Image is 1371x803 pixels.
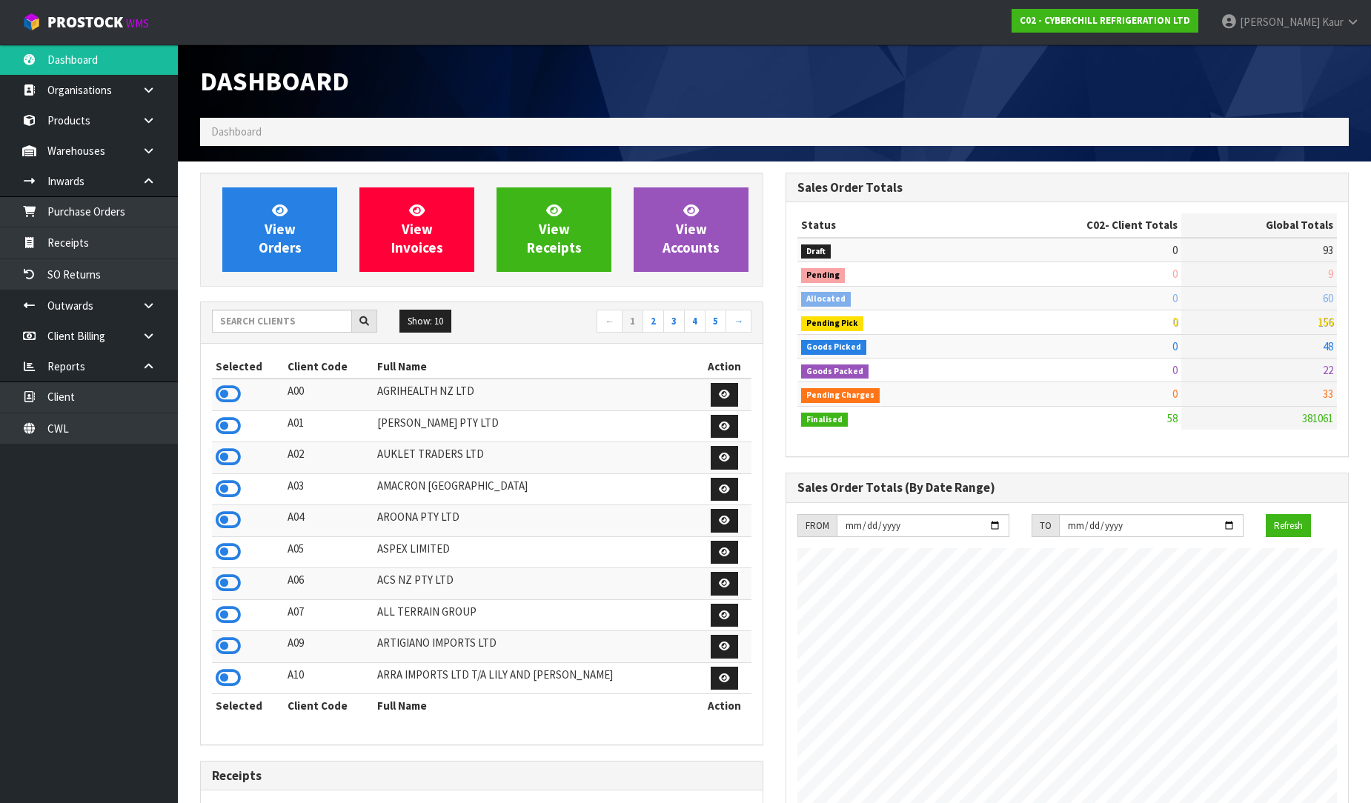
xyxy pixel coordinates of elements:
[1172,267,1178,281] span: 0
[1240,15,1320,29] span: [PERSON_NAME]
[726,310,751,333] a: →
[1323,243,1333,257] span: 93
[374,442,697,474] td: AUKLET TRADERS LTD
[801,413,848,427] span: Finalised
[1328,267,1333,281] span: 9
[22,13,41,31] img: cube-alt.png
[1181,213,1337,237] th: Global Totals
[284,505,374,537] td: A04
[374,379,697,410] td: AGRIHEALTH NZ LTD
[634,187,748,272] a: ViewAccounts
[374,355,697,379] th: Full Name
[801,316,863,331] span: Pending Pick
[1172,363,1178,377] span: 0
[284,473,374,505] td: A03
[801,388,880,403] span: Pending Charges
[493,310,751,336] nav: Page navigation
[284,379,374,410] td: A00
[1032,514,1059,538] div: TO
[797,181,1337,195] h3: Sales Order Totals
[284,442,374,474] td: A02
[1172,243,1178,257] span: 0
[801,292,851,307] span: Allocated
[797,481,1337,495] h3: Sales Order Totals (By Date Range)
[1012,9,1198,33] a: C02 - CYBERCHILL REFRIGERATION LTD
[1323,387,1333,401] span: 33
[374,694,697,718] th: Full Name
[663,201,720,257] span: View Accounts
[643,310,664,333] a: 2
[1266,514,1311,538] button: Refresh
[374,505,697,537] td: AROONA PTY LTD
[212,694,284,718] th: Selected
[684,310,706,333] a: 4
[212,355,284,379] th: Selected
[697,694,751,718] th: Action
[801,268,845,283] span: Pending
[801,364,869,379] span: Goods Packed
[259,201,302,257] span: View Orders
[374,631,697,663] td: ARTIGIANO IMPORTS LTD
[126,16,149,30] small: WMS
[663,310,685,333] a: 3
[1302,411,1333,425] span: 381061
[284,355,374,379] th: Client Code
[697,355,751,379] th: Action
[284,599,374,631] td: A07
[374,410,697,442] td: [PERSON_NAME] PTY LTD
[399,310,451,333] button: Show: 10
[1318,315,1333,329] span: 156
[374,599,697,631] td: ALL TERRAIN GROUP
[1020,14,1190,27] strong: C02 - CYBERCHILL REFRIGERATION LTD
[797,213,976,237] th: Status
[797,514,837,538] div: FROM
[374,536,697,568] td: ASPEX LIMITED
[1172,315,1178,329] span: 0
[359,187,474,272] a: ViewInvoices
[1172,291,1178,305] span: 0
[1172,387,1178,401] span: 0
[200,64,349,98] span: Dashboard
[527,201,582,257] span: View Receipts
[705,310,726,333] a: 5
[976,213,1181,237] th: - Client Totals
[391,201,443,257] span: View Invoices
[1323,291,1333,305] span: 60
[212,769,751,783] h3: Receipts
[1323,339,1333,353] span: 48
[622,310,643,333] a: 1
[284,662,374,694] td: A10
[374,662,697,694] td: ARRA IMPORTS LTD T/A LILY AND [PERSON_NAME]
[497,187,611,272] a: ViewReceipts
[284,568,374,600] td: A06
[284,410,374,442] td: A01
[284,536,374,568] td: A05
[597,310,623,333] a: ←
[284,631,374,663] td: A09
[374,568,697,600] td: ACS NZ PTY LTD
[222,187,337,272] a: ViewOrders
[284,694,374,718] th: Client Code
[374,473,697,505] td: AMACRON [GEOGRAPHIC_DATA]
[1323,363,1333,377] span: 22
[212,310,352,333] input: Search clients
[1322,15,1344,29] span: Kaur
[47,13,123,32] span: ProStock
[1167,411,1178,425] span: 58
[1086,218,1105,232] span: C02
[211,124,262,139] span: Dashboard
[801,340,866,355] span: Goods Picked
[1172,339,1178,353] span: 0
[801,244,831,259] span: Draft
